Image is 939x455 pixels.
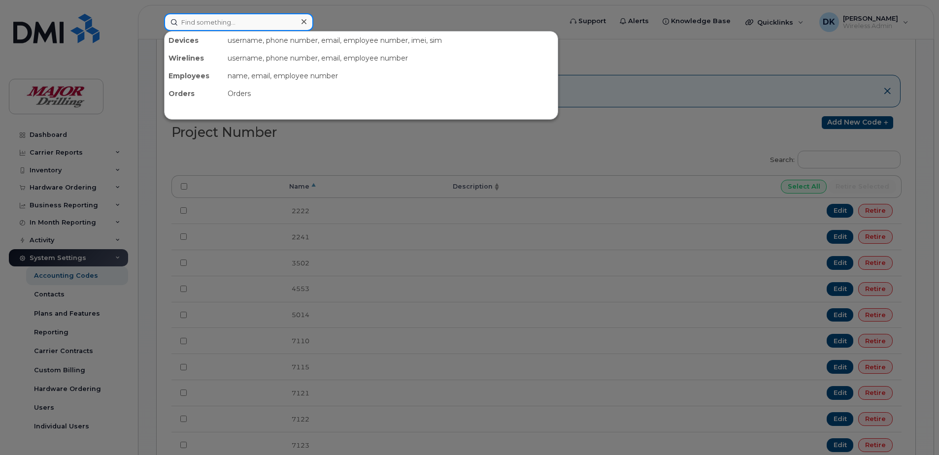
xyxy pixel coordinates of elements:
div: Orders [165,85,224,102]
div: Employees [165,67,224,85]
div: username, phone number, email, employee number [224,49,558,67]
div: Devices [165,32,224,49]
div: name, email, employee number [224,67,558,85]
div: Orders [224,85,558,102]
div: Wirelines [165,49,224,67]
input: Find something... [164,13,313,31]
div: username, phone number, email, employee number, imei, sim [224,32,558,49]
